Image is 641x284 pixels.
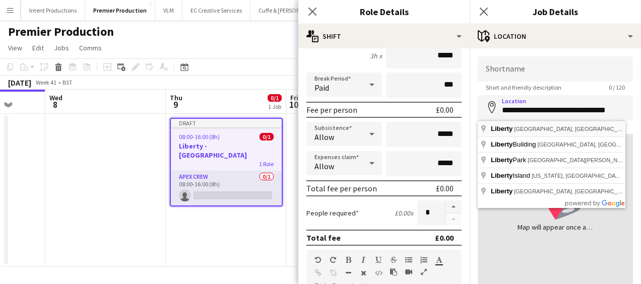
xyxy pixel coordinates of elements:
[360,269,367,277] button: Clear Formatting
[290,93,298,102] span: Fri
[370,51,382,60] div: 3h x
[601,84,633,91] span: 0 / 120
[21,1,85,20] button: Intent Productions
[375,269,382,277] button: HTML Code
[435,256,442,264] button: Text Color
[49,93,62,102] span: Wed
[170,118,283,206] app-job-card: Draft08:00-16:00 (8h)0/1Liberty - [GEOGRAPHIC_DATA]1 RoleApex Crew0/108:00-16:00 (8h)
[4,41,26,54] a: View
[390,268,397,276] button: Paste as plain text
[445,200,462,214] button: Increase
[420,256,427,264] button: Ordered List
[85,1,155,20] button: Premier Production
[306,183,377,193] div: Total fee per person
[314,83,329,93] span: Paid
[360,256,367,264] button: Italic
[345,269,352,277] button: Horizontal Line
[8,24,114,39] h1: Premier Production
[514,188,632,194] span: [GEOGRAPHIC_DATA], [GEOGRAPHIC_DATA]
[436,105,454,115] div: £0.00
[170,93,182,102] span: Thu
[8,78,31,88] div: [DATE]
[306,233,341,243] div: Total fee
[171,119,282,127] div: Draft
[435,233,454,243] div: £0.00
[420,268,427,276] button: Fullscreen
[345,256,352,264] button: Bold
[259,160,274,168] span: 1 Role
[491,140,512,148] span: Liberty
[79,43,102,52] span: Comms
[375,256,382,264] button: Underline
[528,157,631,163] span: [GEOGRAPHIC_DATA][PERSON_NAME]
[289,99,298,110] span: 10
[179,133,220,140] span: 08:00-16:00 (8h)
[75,41,106,54] a: Comms
[168,99,182,110] span: 9
[491,125,512,132] span: Liberty
[171,141,282,160] h3: Liberty - [GEOGRAPHIC_DATA]
[491,172,532,179] span: Island
[390,256,397,264] button: Strikethrough
[50,41,73,54] a: Jobs
[28,41,48,54] a: Edit
[470,5,641,18] h3: Job Details
[260,133,274,140] span: 0/1
[182,1,250,20] button: EC Creative Services
[478,84,569,91] span: Short and friendly description
[491,187,512,195] span: Liberty
[405,256,412,264] button: Unordered List
[405,268,412,276] button: Insert video
[436,183,454,193] div: £0.00
[491,156,528,164] span: Park
[491,140,538,148] span: Building
[32,43,44,52] span: Edit
[33,79,58,86] span: Week 41
[155,1,182,20] button: VLM
[268,103,281,110] div: 1 Job
[470,24,641,48] div: Location
[62,79,73,86] div: BST
[268,94,282,102] span: 0/1
[518,222,593,232] div: Map will appear once address has been added
[330,256,337,264] button: Redo
[491,156,512,164] span: Liberty
[491,172,512,179] span: Liberty
[314,256,322,264] button: Undo
[250,1,329,20] button: Cuffe & [PERSON_NAME]
[171,171,282,205] app-card-role: Apex Crew0/108:00-16:00 (8h)
[314,132,334,142] span: Allow
[298,24,470,48] div: Shift
[514,126,632,132] span: [GEOGRAPHIC_DATA], [GEOGRAPHIC_DATA]
[48,99,62,110] span: 8
[395,208,413,218] div: £0.00 x
[314,161,334,171] span: Allow
[306,105,357,115] div: Fee per person
[54,43,69,52] span: Jobs
[306,208,359,218] label: People required
[8,43,22,52] span: View
[298,5,470,18] h3: Role Details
